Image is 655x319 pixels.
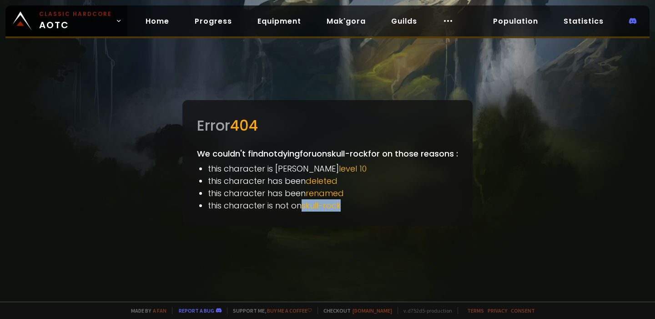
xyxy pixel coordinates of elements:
[486,12,545,30] a: Population
[197,115,458,137] div: Error
[138,12,176,30] a: Home
[179,307,214,314] a: Report a bug
[39,10,112,18] small: Classic Hardcore
[467,307,484,314] a: Terms
[556,12,611,30] a: Statistics
[230,115,258,136] span: 404
[339,163,367,174] span: level 10
[208,187,458,199] li: this character has been
[227,307,312,314] span: Support me,
[488,307,507,314] a: Privacy
[384,12,424,30] a: Guilds
[319,12,373,30] a: Mak'gora
[398,307,452,314] span: v. d752d5 - production
[353,307,392,314] a: [DOMAIN_NAME]
[317,307,392,314] span: Checkout
[208,199,458,212] li: this character is not on
[302,200,341,211] span: skull-rock
[208,175,458,187] li: this character has been
[153,307,166,314] a: a fan
[39,10,112,32] span: AOTC
[208,162,458,175] li: this character is [PERSON_NAME]
[250,12,308,30] a: Equipment
[5,5,127,36] a: Classic HardcoreAOTC
[182,100,473,226] div: We couldn't find notdyingforu on skull-rock for on those reasons :
[267,307,312,314] a: Buy me a coffee
[126,307,166,314] span: Made by
[511,307,535,314] a: Consent
[306,187,344,199] span: renamed
[187,12,239,30] a: Progress
[306,175,338,187] span: deleted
